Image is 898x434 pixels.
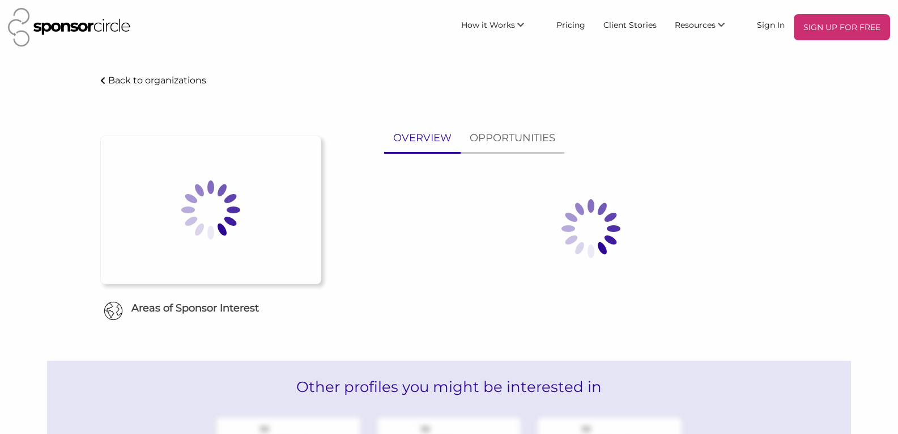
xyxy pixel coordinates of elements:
[452,14,547,40] li: How it Works
[675,20,716,30] span: Resources
[534,172,648,285] img: Loading spinner
[461,20,515,30] span: How it Works
[594,14,666,35] a: Client Stories
[104,301,123,321] img: Globe Icon
[798,19,886,36] p: SIGN UP FOR FREE
[8,8,130,47] img: Sponsor Circle Logo
[108,75,206,86] p: Back to organizations
[547,14,594,35] a: Pricing
[470,130,555,146] p: OPPORTUNITIES
[748,14,794,35] a: Sign In
[154,153,267,267] img: Loading spinner
[666,14,748,40] li: Resources
[92,301,330,315] h6: Areas of Sponsor Interest
[393,130,452,146] p: OVERVIEW
[47,361,852,413] h2: Other profiles you might be interested in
